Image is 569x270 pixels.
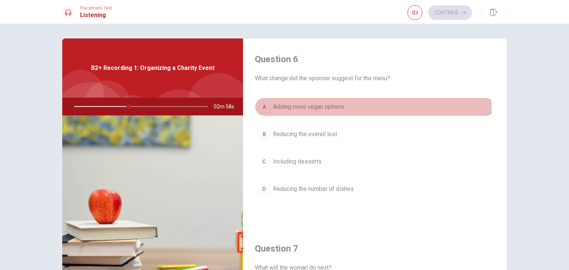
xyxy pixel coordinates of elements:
h4: Question 6 [255,53,495,65]
button: AAdding more vegan options [255,98,495,116]
span: Including desserts [273,157,322,166]
h4: Question 7 [255,243,495,254]
div: B [258,128,270,140]
button: BReducing the overall lost [255,125,495,144]
span: Reducing the number of dishes [273,185,354,193]
span: 02m 58s [214,98,240,115]
span: Placement Test [80,6,112,11]
div: A [258,101,270,113]
div: C [258,156,270,168]
span: Adding more vegan options [273,102,344,111]
button: CIncluding desserts [255,152,495,171]
span: B2+ Recording 1: Organizing a Charity Event [91,64,214,72]
span: What change did the sponsor suggest for the menu? [255,74,495,83]
div: D [258,183,270,195]
h1: Listening [80,11,112,20]
span: Reducing the overall lost [273,130,337,139]
button: DReducing the number of dishes [255,180,495,198]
